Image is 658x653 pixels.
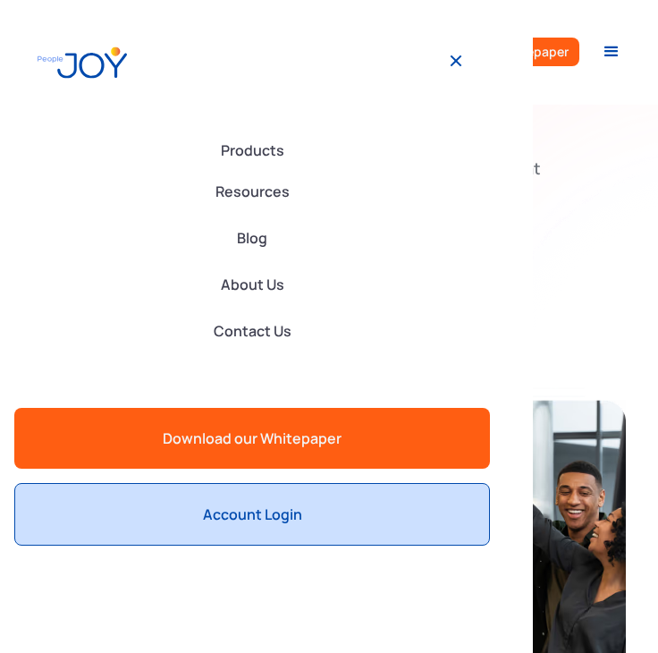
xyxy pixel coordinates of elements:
[14,265,490,304] a: About Us
[14,218,490,258] a: Blog
[29,41,127,84] a: home
[594,34,629,70] div: menu
[14,172,490,211] a: Resources
[14,129,490,172] div: Products
[14,483,490,546] a: Account Login
[30,505,475,523] div: Account Login
[14,311,490,351] a: Contact Us
[14,408,490,469] a: Download our Whitepaper
[29,429,476,447] div: Download our Whitepaper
